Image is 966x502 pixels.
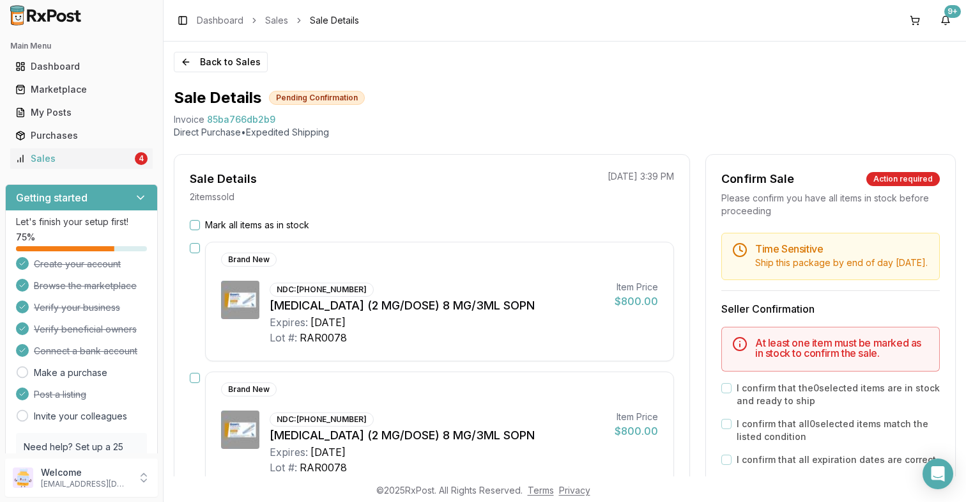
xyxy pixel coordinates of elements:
img: Ozempic (2 MG/DOSE) 8 MG/3ML SOPN [221,281,259,319]
span: 75 % [16,231,35,244]
nav: breadcrumb [197,14,359,27]
label: I confirm that all 0 selected items match the listed condition [737,418,940,443]
span: Ship this package by end of day [DATE] . [755,257,928,268]
div: Item Price [615,281,658,294]
label: I confirm that all expiration dates are correct [737,453,936,466]
span: Verify your business [34,301,120,314]
h5: Time Sensitive [755,244,929,254]
a: Privacy [559,485,590,496]
a: Sales [265,14,288,27]
div: 9+ [944,5,961,18]
label: I confirm that the 0 selected items are in stock and ready to ship [737,382,940,407]
div: Item Price [615,411,658,423]
img: RxPost Logo [5,5,87,26]
span: Verify beneficial owners [34,323,137,336]
div: Open Intercom Messenger [923,459,953,489]
span: 85ba766db2b9 [207,113,275,126]
a: Invite your colleagues [34,410,127,423]
div: NDC: [PHONE_NUMBER] [270,412,374,427]
div: RAR0078 [300,460,347,475]
a: Dashboard [197,14,243,27]
div: $800.00 [615,294,658,309]
button: Marketplace [5,79,158,100]
div: Brand New [221,253,277,267]
div: Pending Confirmation [269,91,365,105]
a: Terms [528,485,554,496]
a: Dashboard [10,55,153,78]
h3: Seller Confirmation [721,301,940,317]
div: 4 [135,152,148,165]
div: [DATE] [310,444,346,460]
h2: Main Menu [10,41,153,51]
p: [EMAIL_ADDRESS][DOMAIN_NAME] [41,479,130,489]
p: Need help? Set up a 25 minute call with our team to set up. [24,441,139,479]
button: Sales4 [5,148,158,169]
a: Marketplace [10,78,153,101]
div: Invoice [174,113,204,126]
div: Sales [15,152,132,165]
label: Mark all items as in stock [205,219,309,231]
div: Lot #: [270,460,297,475]
button: Back to Sales [174,52,268,72]
h5: At least one item must be marked as in stock to confirm the sale. [755,338,929,358]
button: Dashboard [5,56,158,77]
span: Create your account [34,258,121,271]
div: Purchases [15,129,148,142]
button: Purchases [5,125,158,146]
div: RAR0078 [300,330,347,345]
a: My Posts [10,101,153,124]
div: Lot #: [270,330,297,345]
p: Welcome [41,466,130,479]
p: Let's finish your setup first! [16,216,147,228]
a: Make a purchase [34,366,107,379]
div: Expires: [270,315,308,330]
div: Action required [866,172,940,186]
button: My Posts [5,102,158,123]
div: $800.00 [615,423,658,439]
div: Marketplace [15,83,148,96]
span: Post a listing [34,388,86,401]
div: [MEDICAL_DATA] (2 MG/DOSE) 8 MG/3ML SOPN [270,297,604,315]
div: Sale Details [190,170,257,188]
div: Please confirm you have all items in stock before proceeding [721,192,940,217]
div: Confirm Sale [721,170,794,188]
p: Direct Purchase • Expedited Shipping [174,126,956,139]
h3: Getting started [16,190,88,205]
div: My Posts [15,106,148,119]
button: 9+ [935,10,956,31]
a: Purchases [10,124,153,147]
div: [MEDICAL_DATA] (2 MG/DOSE) 8 MG/3ML SOPN [270,427,604,444]
div: [DATE] [310,315,346,330]
div: NDC: [PHONE_NUMBER] [270,283,374,297]
a: Sales4 [10,147,153,170]
span: Browse the marketplace [34,279,137,292]
div: Brand New [221,382,277,396]
img: User avatar [13,467,33,488]
img: Ozempic (2 MG/DOSE) 8 MG/3ML SOPN [221,411,259,449]
span: Sale Details [310,14,359,27]
div: Expires: [270,444,308,460]
p: 2 item s sold [190,191,234,203]
span: Connect a bank account [34,345,137,357]
div: Dashboard [15,60,148,73]
p: [DATE] 3:39 PM [608,170,674,183]
h1: Sale Details [174,88,261,108]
